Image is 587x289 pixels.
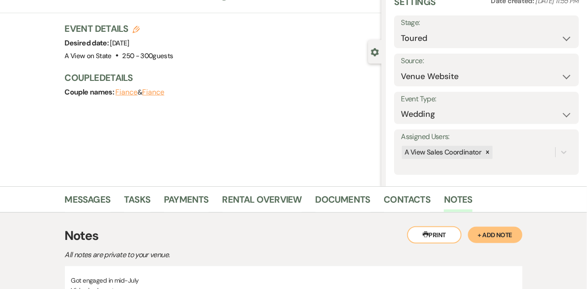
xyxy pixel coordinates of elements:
[65,87,116,97] span: Couple names:
[71,275,516,285] p: Got engaged in mid-July
[401,130,572,144] label: Assigned Users:
[124,192,150,212] a: Tasks
[407,226,462,244] button: Print
[444,192,473,212] a: Notes
[222,192,302,212] a: Rental Overview
[116,89,138,96] button: Fiance
[401,16,572,30] label: Stage:
[402,146,483,159] div: A View Sales Coordinator
[65,71,373,84] h3: Couple Details
[401,55,572,68] label: Source:
[384,192,431,212] a: Contacts
[65,38,110,48] span: Desired date:
[65,22,173,35] h3: Event Details
[371,47,379,56] button: Close lead details
[65,51,112,60] span: A View on State
[116,88,164,97] span: &
[65,249,383,261] p: All notes are private to your venue.
[142,89,164,96] button: Fiance
[110,39,129,48] span: [DATE]
[468,227,523,243] button: + Add Note
[65,226,523,245] h3: Notes
[65,192,111,212] a: Messages
[122,51,173,60] span: 250 - 300 guests
[401,93,572,106] label: Event Type:
[164,192,209,212] a: Payments
[316,192,370,212] a: Documents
